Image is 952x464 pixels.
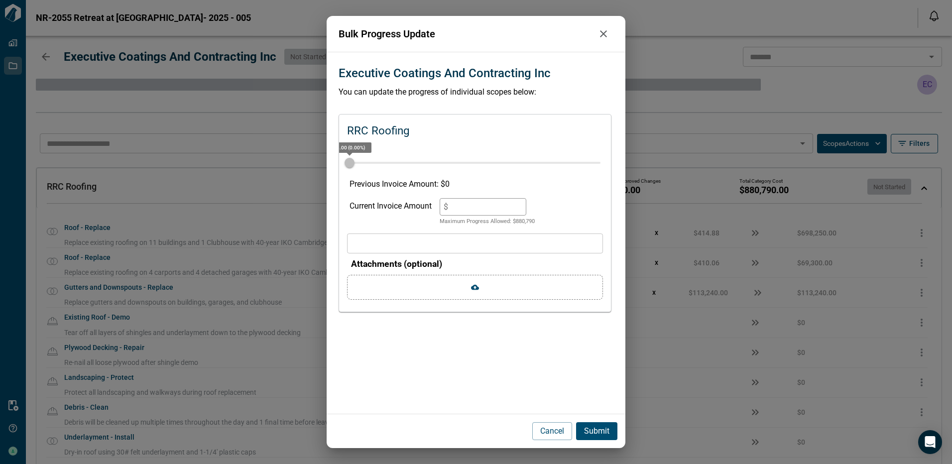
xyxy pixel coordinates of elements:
[540,425,564,437] p: Cancel
[339,26,594,41] p: Bulk Progress Update
[339,86,613,98] p: You can update the progress of individual scopes below:
[584,425,609,437] p: Submit
[350,178,600,190] p: Previous Invoice Amount: $ 0
[576,422,617,440] button: Submit
[440,218,535,226] p: Maximum Progress Allowed: $ 880,790
[350,198,432,226] div: Current Invoice Amount
[347,122,410,139] p: RRC Roofing
[918,430,942,454] div: Open Intercom Messenger
[339,64,551,82] p: Executive Coatings And Contracting Inc
[532,422,572,440] button: Cancel
[444,202,448,212] span: $
[351,257,603,270] p: Attachments (optional)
